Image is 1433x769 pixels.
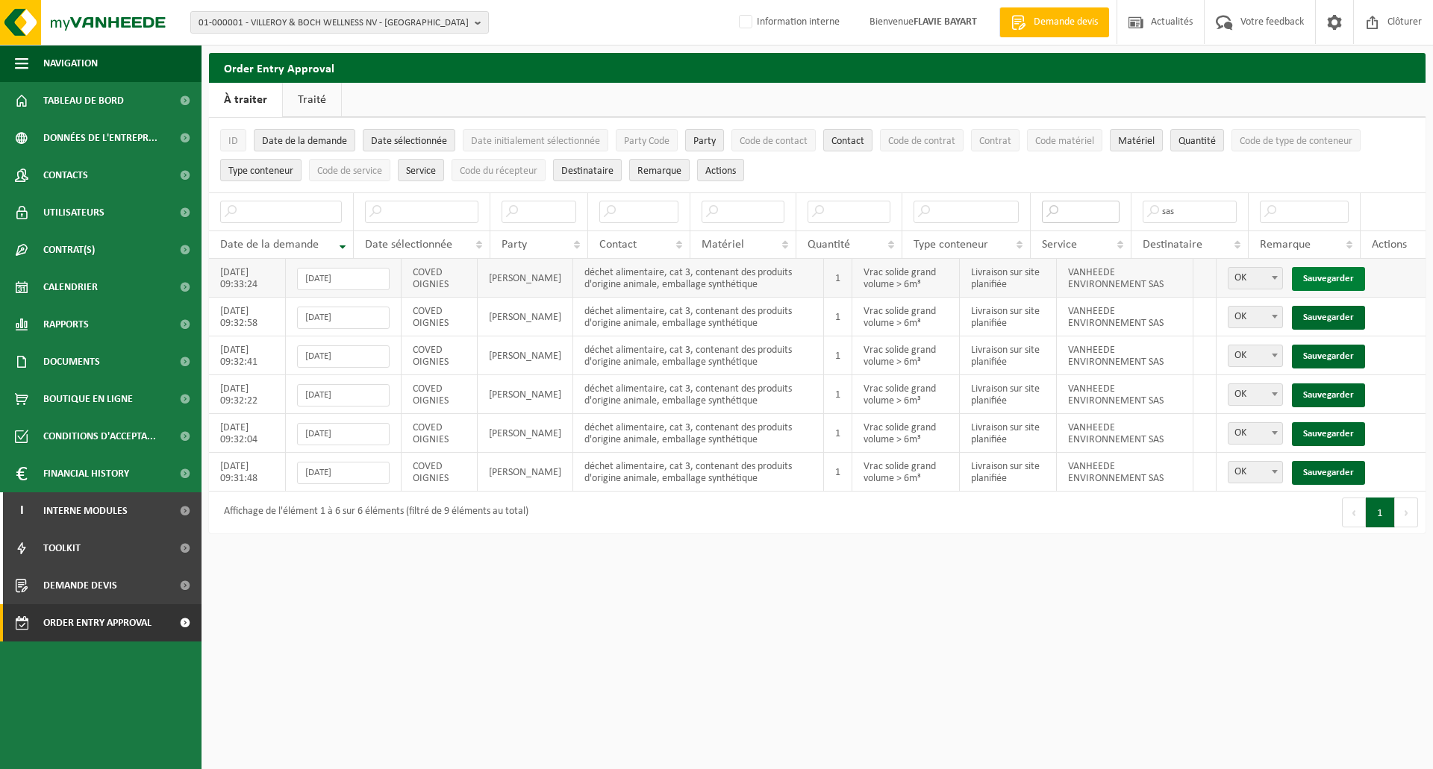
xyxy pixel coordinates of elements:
[629,159,690,181] button: RemarqueRemarque: Activate to sort
[573,414,824,453] td: déchet alimentaire, cat 3, contenant des produits d'origine animale, emballage synthétique
[1118,136,1155,147] span: Matériel
[43,119,157,157] span: Données de l'entrepr...
[43,343,100,380] span: Documents
[1228,307,1282,327] span: OK
[43,530,81,567] span: Toolkit
[43,418,156,455] span: Conditions d'accepta...
[228,136,238,147] span: ID
[573,298,824,336] td: déchet alimentaire, cat 3, contenant des produits d'origine animale, emballage synthétique
[209,453,286,492] td: [DATE] 09:31:48
[363,129,455,151] button: Date sélectionnéeDate sélectionnée: Activate to sort
[960,298,1057,336] td: Livraison sur site planifiée
[914,16,977,28] strong: FLAVIE BAYART
[1143,239,1202,251] span: Destinataire
[402,336,478,375] td: COVED OIGNIES
[599,239,637,251] span: Contact
[209,375,286,414] td: [DATE] 09:32:22
[460,166,537,177] span: Code du récepteur
[502,239,527,251] span: Party
[228,166,293,177] span: Type conteneur
[1292,345,1365,368] a: Sauvegarder
[705,166,736,177] span: Actions
[852,414,960,453] td: Vrac solide grand volume > 6m³
[1231,129,1361,151] button: Code de type de conteneurCode de type de conteneur: Activate to sort
[309,159,390,181] button: Code de serviceCode de service: Activate to sort
[616,129,678,151] button: Party CodeParty Code: Activate to sort
[262,136,347,147] span: Date de la demande
[209,83,282,117] a: À traiter
[209,53,1426,82] h2: Order Entry Approval
[220,129,246,151] button: IDID: Activate to sort
[1228,384,1282,405] span: OK
[478,414,573,453] td: [PERSON_NAME]
[406,166,436,177] span: Service
[824,375,852,414] td: 1
[880,129,964,151] button: Code de contratCode de contrat: Activate to sort
[1366,498,1395,527] button: 1
[199,12,469,34] span: 01-000001 - VILLEROY & BOCH WELLNESS NV - [GEOGRAPHIC_DATA]
[960,414,1057,453] td: Livraison sur site planifiée
[852,336,960,375] td: Vrac solide grand volume > 6m³
[43,45,98,82] span: Navigation
[702,239,744,251] span: Matériel
[731,129,816,151] button: Code de contactCode de contact: Activate to sort
[1260,239,1311,251] span: Remarque
[220,159,302,181] button: Type conteneurType conteneur: Activate to sort
[553,159,622,181] button: DestinataireDestinataire : Activate to sort
[402,298,478,336] td: COVED OIGNIES
[1057,375,1193,414] td: VANHEEDE ENVIRONNEMENT SAS
[365,239,452,251] span: Date sélectionnée
[824,336,852,375] td: 1
[852,375,960,414] td: Vrac solide grand volume > 6m³
[824,453,852,492] td: 1
[1110,129,1163,151] button: MatérielMatériel: Activate to sort
[740,136,808,147] span: Code de contact
[43,380,133,418] span: Boutique en ligne
[209,259,286,298] td: [DATE] 09:33:24
[478,298,573,336] td: [PERSON_NAME]
[808,239,850,251] span: Quantité
[573,375,824,414] td: déchet alimentaire, cat 3, contenant des produits d'origine animale, emballage synthétique
[624,136,669,147] span: Party Code
[1057,453,1193,492] td: VANHEEDE ENVIRONNEMENT SAS
[1228,462,1282,483] span: OK
[1030,15,1102,30] span: Demande devis
[1228,383,1283,406] span: OK
[824,298,852,336] td: 1
[1240,136,1352,147] span: Code de type de conteneur
[1292,306,1365,330] a: Sauvegarder
[15,492,28,530] span: I
[402,453,478,492] td: COVED OIGNIES
[398,159,444,181] button: ServiceService: Activate to sort
[693,136,716,147] span: Party
[43,231,95,269] span: Contrat(s)
[999,7,1109,37] a: Demande devis
[852,259,960,298] td: Vrac solide grand volume > 6m³
[1042,239,1077,251] span: Service
[1292,267,1365,291] a: Sauvegarder
[1292,461,1365,485] a: Sauvegarder
[1228,267,1283,289] span: OK
[43,269,98,306] span: Calendrier
[43,82,124,119] span: Tableau de bord
[43,455,129,492] span: Financial History
[888,136,955,147] span: Code de contrat
[960,375,1057,414] td: Livraison sur site planifiée
[573,336,824,375] td: déchet alimentaire, cat 3, contenant des produits d'origine animale, emballage synthétique
[1170,129,1224,151] button: QuantitéQuantité: Activate to sort
[478,336,573,375] td: [PERSON_NAME]
[471,136,600,147] span: Date initialement sélectionnée
[979,136,1011,147] span: Contrat
[960,336,1057,375] td: Livraison sur site planifiée
[1395,498,1418,527] button: Next
[1228,422,1283,445] span: OK
[914,239,988,251] span: Type conteneur
[852,298,960,336] td: Vrac solide grand volume > 6m³
[1372,239,1407,251] span: Actions
[478,453,573,492] td: [PERSON_NAME]
[824,414,852,453] td: 1
[1228,461,1283,483] span: OK
[1057,414,1193,453] td: VANHEEDE ENVIRONNEMENT SAS
[736,11,840,34] label: Information interne
[478,259,573,298] td: [PERSON_NAME]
